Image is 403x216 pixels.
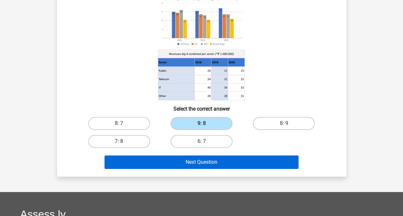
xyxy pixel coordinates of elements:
[171,135,232,148] label: 6: 7
[253,117,315,130] label: 8: 9
[105,155,298,169] button: Next Question
[88,135,150,148] label: 7: 8
[171,117,232,130] label: 9: 8
[88,117,150,130] label: 8: 7
[67,101,336,112] h6: Select the correct answer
